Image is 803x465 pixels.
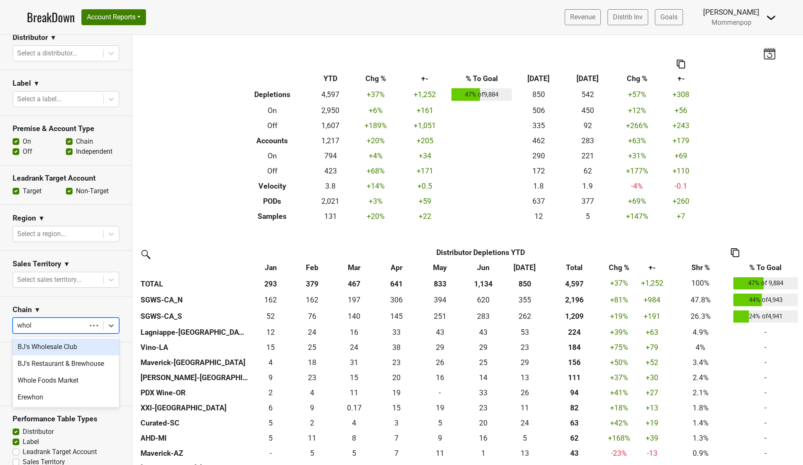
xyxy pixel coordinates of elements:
th: Chg %: activate to sort column ascending [604,260,634,275]
td: 8.666 [292,400,333,415]
td: 162.369 [250,292,291,308]
td: - [731,340,800,355]
div: 23 [378,357,415,368]
td: +0.5 [400,179,449,194]
td: +3 % [351,194,400,209]
td: 2.001 [250,385,291,400]
td: 22.789 [504,340,545,355]
label: Distributor [23,427,54,437]
th: Chg % [612,71,661,86]
h3: Chain [13,305,32,314]
div: 33 [378,327,415,338]
span: +37% [610,279,628,287]
td: +81 % [604,292,634,308]
td: 5 [563,209,612,224]
td: 197.218 [333,292,376,308]
img: Copy to clipboard [731,248,739,257]
span: +1,252 [641,279,663,287]
th: &nbsp;: activate to sort column ascending [138,260,250,275]
td: 145.241 [376,308,417,325]
td: +179 [662,133,701,148]
th: 850 [504,275,545,292]
td: 2.4% [670,370,731,385]
th: Distributor Depletions YTD [292,245,670,260]
td: 282.533 [463,308,504,325]
th: Feb: activate to sort column ascending [292,260,333,275]
th: Samples [235,209,310,224]
td: - [731,355,800,370]
th: 467 [333,275,376,292]
td: +69 % [612,194,661,209]
div: 33 [465,387,502,398]
div: Whole Foods Market [13,372,119,389]
td: +68 % [351,163,400,179]
td: 28.813 [463,340,504,355]
td: +205 [400,133,449,148]
div: 19 [378,387,415,398]
td: 23.466 [292,370,333,385]
td: +171 [400,163,449,179]
div: 43 [419,327,461,338]
div: 140 [335,311,374,322]
td: - [731,370,800,385]
td: 25.039 [292,340,333,355]
th: Jan: activate to sort column ascending [250,260,291,275]
span: Mommenpop [712,18,751,26]
td: 38.391 [376,340,417,355]
td: 33.367 [376,325,417,340]
td: +308 [662,86,701,103]
label: On [23,137,31,147]
label: Label [23,437,39,447]
div: +52 [636,357,668,368]
td: +12 % [612,103,661,118]
td: 15.132 [333,370,376,385]
div: BJ's Restaurant & Brewhouse [13,355,119,372]
div: 18 [293,357,331,368]
th: +- [400,71,449,86]
td: 92 [563,118,612,133]
label: Non-Target [76,186,109,196]
td: 15 [376,400,417,415]
td: 18.334 [292,355,333,370]
td: 0 [417,385,463,400]
div: 23 [506,342,543,353]
td: 23.083 [463,400,504,415]
span: ▼ [50,33,57,43]
td: 794 [310,148,351,163]
div: 15 [335,372,374,383]
a: Distrib Inv [607,9,648,25]
div: 9 [252,372,289,383]
div: 14 [465,372,502,383]
div: 262 [506,311,543,322]
td: +110 [662,163,701,179]
div: - [419,387,461,398]
td: 2,021 [310,194,351,209]
td: +56 [662,103,701,118]
th: PODs [235,194,310,209]
td: 47.8% [670,292,731,308]
th: 156.350 [545,355,604,370]
td: 42.651 [417,325,463,340]
td: 221 [563,148,612,163]
div: 52 [252,311,289,322]
div: 16 [419,372,461,383]
div: 4 [252,357,289,368]
td: 2.1% [670,385,731,400]
td: 25.949 [417,355,463,370]
td: +34 [400,148,449,163]
th: Velocity [235,179,310,194]
th: 641 [376,275,417,292]
div: 1,209 [547,311,602,322]
label: Off [23,147,32,157]
td: 355.189 [504,292,545,308]
td: 23.598 [292,325,333,340]
span: ▼ [33,79,40,89]
th: 2195.986 [545,292,604,308]
img: Copy to clipboard [677,60,685,68]
td: +20 % [351,133,400,148]
td: -0.1 [662,179,701,194]
td: 18.75 [417,400,463,415]
img: filter [138,247,152,260]
th: 1,134 [463,275,504,292]
h3: Region [13,214,36,223]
